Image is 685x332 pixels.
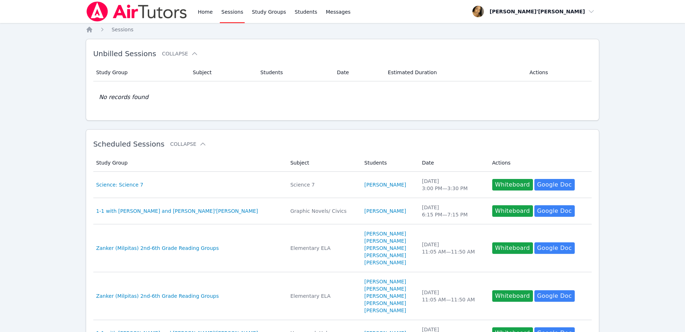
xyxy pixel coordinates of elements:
[93,81,592,113] td: No records found
[422,178,484,192] div: [DATE] 3:00 PM — 3:30 PM
[492,242,533,254] button: Whiteboard
[93,64,188,81] th: Study Group
[112,26,134,33] a: Sessions
[422,289,484,303] div: [DATE] 11:05 AM — 11:50 AM
[96,207,258,215] a: 1-1 with [PERSON_NAME] and [PERSON_NAME]'[PERSON_NAME]
[188,64,256,81] th: Subject
[93,140,165,148] span: Scheduled Sessions
[290,207,356,215] div: Graphic Novels/ Civics
[364,252,406,259] a: [PERSON_NAME]
[93,224,592,272] tr: Zanker (Milpitas) 2nd-6th Grade Reading GroupsElementary ELA[PERSON_NAME][PERSON_NAME][PERSON_NAM...
[534,179,575,190] a: Google Doc
[534,290,575,302] a: Google Doc
[364,259,406,266] a: [PERSON_NAME]
[326,8,351,15] span: Messages
[256,64,333,81] th: Students
[364,207,406,215] a: [PERSON_NAME]
[93,154,286,172] th: Study Group
[364,278,406,285] a: [PERSON_NAME]
[86,1,188,22] img: Air Tutors
[364,285,406,292] a: [PERSON_NAME]
[364,307,406,314] a: [PERSON_NAME]
[93,172,592,198] tr: Science: Science 7Science 7[PERSON_NAME][DATE]3:00 PM—3:30 PMWhiteboardGoogle Doc
[86,26,600,33] nav: Breadcrumb
[418,154,488,172] th: Date
[383,64,525,81] th: Estimated Duration
[93,49,156,58] span: Unbilled Sessions
[364,230,406,237] a: [PERSON_NAME]
[364,244,406,252] a: [PERSON_NAME]
[170,140,206,148] button: Collapse
[93,198,592,224] tr: 1-1 with [PERSON_NAME] and [PERSON_NAME]'[PERSON_NAME]Graphic Novels/ Civics[PERSON_NAME][DATE]6:...
[422,241,484,255] div: [DATE] 11:05 AM — 11:50 AM
[93,272,592,320] tr: Zanker (Milpitas) 2nd-6th Grade Reading GroupsElementary ELA[PERSON_NAME][PERSON_NAME][PERSON_NAM...
[162,50,198,57] button: Collapse
[290,292,356,300] div: Elementary ELA
[492,179,533,190] button: Whiteboard
[286,154,360,172] th: Subject
[112,27,134,32] span: Sessions
[364,292,406,300] a: [PERSON_NAME]
[364,300,406,307] a: [PERSON_NAME]
[96,181,143,188] a: Science: Science 7
[488,154,592,172] th: Actions
[525,64,592,81] th: Actions
[96,292,219,300] a: Zanker (Milpitas) 2nd-6th Grade Reading Groups
[492,290,533,302] button: Whiteboard
[534,205,575,217] a: Google Doc
[492,205,533,217] button: Whiteboard
[422,204,484,218] div: [DATE] 6:15 PM — 7:15 PM
[290,244,356,252] div: Elementary ELA
[290,181,356,188] div: Science 7
[96,244,219,252] a: Zanker (Milpitas) 2nd-6th Grade Reading Groups
[364,237,406,244] a: [PERSON_NAME]
[360,154,418,172] th: Students
[534,242,575,254] a: Google Doc
[333,64,383,81] th: Date
[364,181,406,188] a: [PERSON_NAME]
